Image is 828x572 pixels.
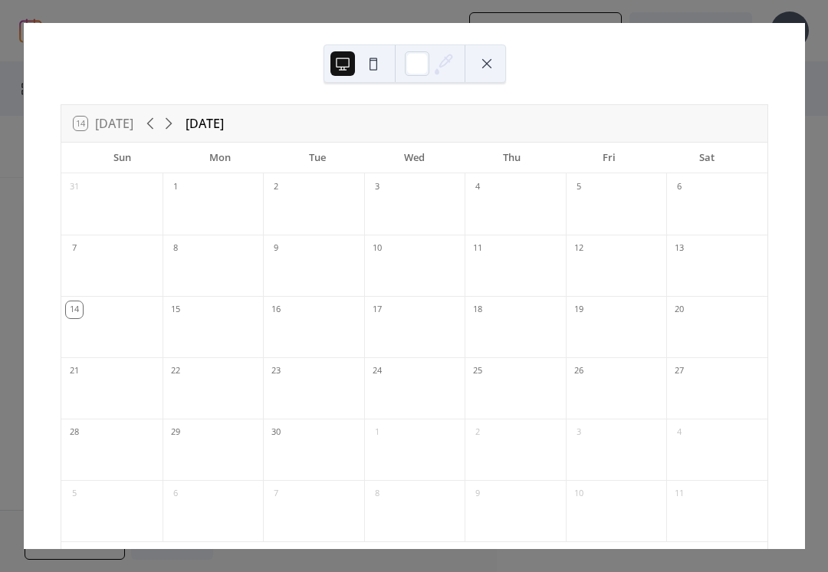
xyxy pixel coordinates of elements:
[66,179,83,196] div: 31
[570,424,587,441] div: 3
[469,363,486,380] div: 25
[268,363,284,380] div: 23
[186,114,224,133] div: [DATE]
[268,424,284,441] div: 30
[369,301,386,318] div: 17
[560,143,658,173] div: Fri
[671,424,688,441] div: 4
[570,363,587,380] div: 26
[268,143,366,173] div: Tue
[671,240,688,257] div: 13
[66,424,83,441] div: 28
[66,301,83,318] div: 14
[369,485,386,502] div: 8
[268,301,284,318] div: 16
[469,424,486,441] div: 2
[570,179,587,196] div: 5
[171,143,268,173] div: Mon
[671,179,688,196] div: 6
[369,179,386,196] div: 3
[570,301,587,318] div: 19
[66,363,83,380] div: 21
[167,485,184,502] div: 6
[469,179,486,196] div: 4
[268,240,284,257] div: 9
[66,485,83,502] div: 5
[570,240,587,257] div: 12
[469,301,486,318] div: 18
[369,363,386,380] div: 24
[469,485,486,502] div: 9
[66,240,83,257] div: 7
[366,143,463,173] div: Wed
[369,240,386,257] div: 10
[671,301,688,318] div: 20
[167,363,184,380] div: 22
[671,363,688,380] div: 27
[469,240,486,257] div: 11
[167,240,184,257] div: 8
[268,179,284,196] div: 2
[463,143,560,173] div: Thu
[167,301,184,318] div: 15
[369,424,386,441] div: 1
[671,485,688,502] div: 11
[74,143,171,173] div: Sun
[570,485,587,502] div: 10
[268,485,284,502] div: 7
[167,179,184,196] div: 1
[658,143,755,173] div: Sat
[167,424,184,441] div: 29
